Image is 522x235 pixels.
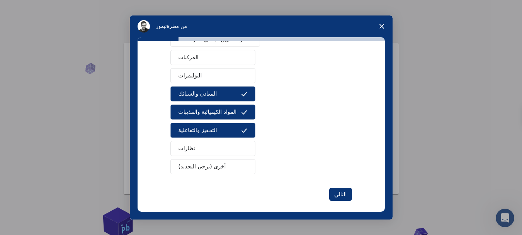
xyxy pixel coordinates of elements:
font: يدعم [16,5,31,12]
button: المركبات [170,50,255,65]
font: أخرى (يرجى التحديد) [179,163,226,170]
font: من مطرة [167,23,187,29]
font: المركبات [179,54,199,60]
font: تيمور [156,23,167,29]
font: التحفيز والتفاعلية [179,127,217,133]
font: التالي [334,191,347,197]
font: نظارات [179,145,195,151]
font: المواد الكيميائية والمذيبات [179,109,237,115]
button: المعادن والسبائك [170,86,255,101]
button: التحفيز والتفاعلية [170,123,255,138]
font: البوليمرات [179,72,202,79]
button: المواد الكيميائية والمذيبات [170,105,255,120]
button: البوليمرات [170,68,255,83]
button: أخرى (يرجى التحديد) [170,159,255,174]
font: المعادن والسبائك [179,91,217,97]
img: صورة الملف الشخصي لتيمور [138,20,150,33]
span: مسح وثيق [371,15,393,37]
button: التالي [329,188,352,201]
button: نظارات [170,141,255,156]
